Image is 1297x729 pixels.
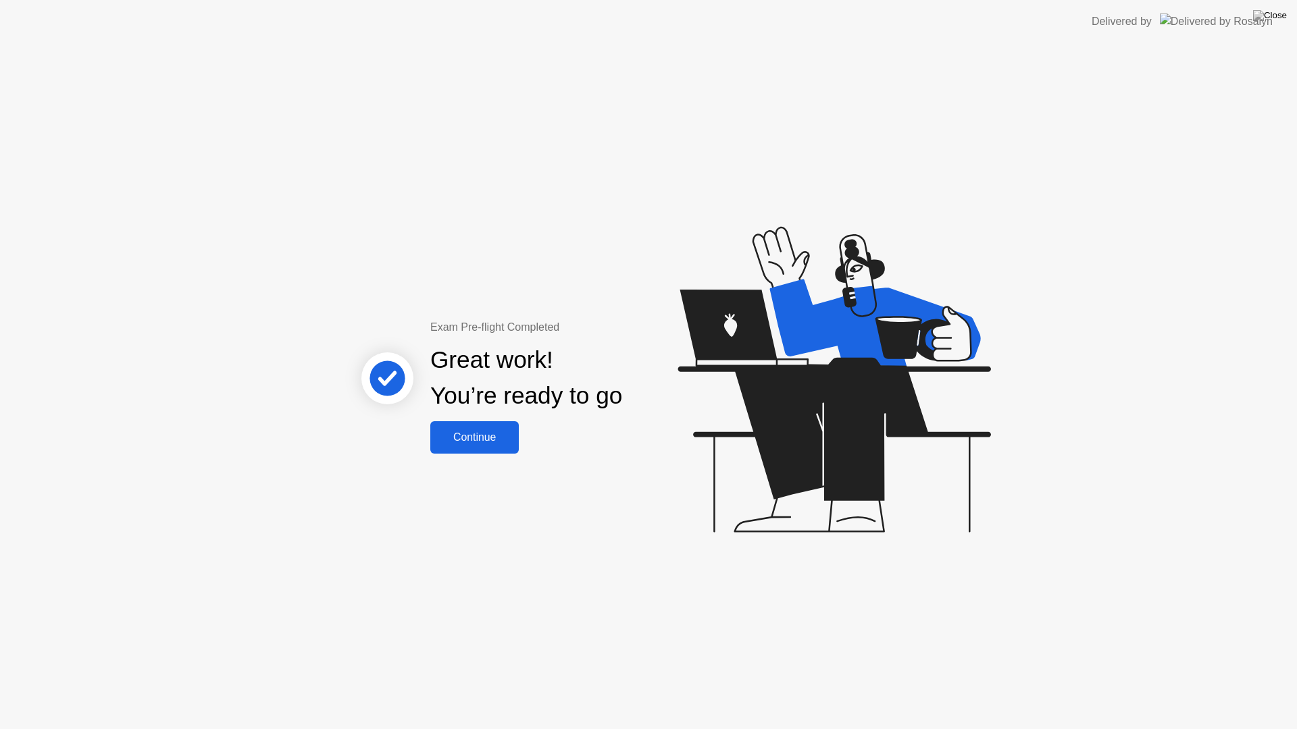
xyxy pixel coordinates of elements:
img: Delivered by Rosalyn [1160,13,1273,29]
img: Close [1253,10,1287,21]
div: Delivered by [1092,13,1152,30]
div: Exam Pre-flight Completed [430,319,709,335]
div: Continue [434,431,515,443]
button: Continue [430,421,519,454]
div: Great work! You’re ready to go [430,342,622,414]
